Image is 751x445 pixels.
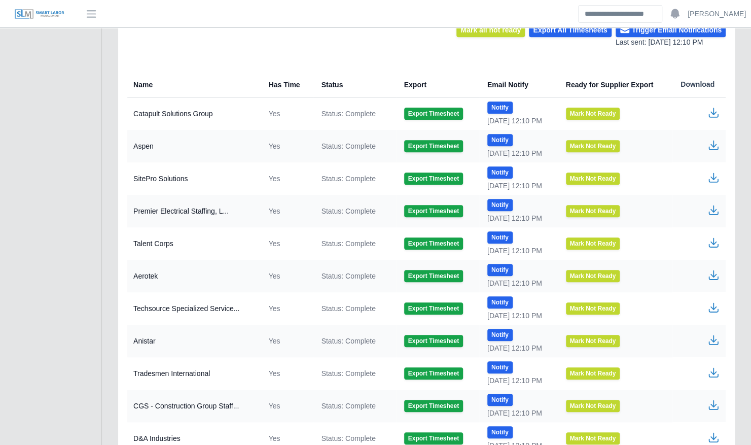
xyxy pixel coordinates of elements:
[321,141,376,151] span: Status: Complete
[321,238,376,249] span: Status: Complete
[616,23,726,37] button: Trigger Email Notifications
[487,148,550,158] div: [DATE] 12:10 PM
[261,227,313,260] td: Yes
[313,72,396,97] th: Status
[261,162,313,195] td: Yes
[396,72,479,97] th: Export
[261,72,313,97] th: Has Time
[261,390,313,422] td: Yes
[127,292,261,325] td: Techsource Specialized Service...
[487,361,513,373] button: Notify
[404,237,463,250] button: Export Timesheet
[566,108,620,120] button: Mark Not Ready
[487,311,550,321] div: [DATE] 12:10 PM
[487,343,550,353] div: [DATE] 12:10 PM
[127,162,261,195] td: SitePro Solutions
[487,426,513,438] button: Notify
[404,432,463,444] button: Export Timesheet
[321,336,376,346] span: Status: Complete
[321,368,376,379] span: Status: Complete
[404,367,463,380] button: Export Timesheet
[404,302,463,315] button: Export Timesheet
[487,329,513,341] button: Notify
[566,400,620,412] button: Mark Not Ready
[566,205,620,217] button: Mark Not Ready
[672,72,726,97] th: Download
[487,375,550,386] div: [DATE] 12:10 PM
[261,292,313,325] td: Yes
[127,72,261,97] th: Name
[487,101,513,114] button: Notify
[487,278,550,288] div: [DATE] 12:10 PM
[566,270,620,282] button: Mark Not Ready
[487,264,513,276] button: Notify
[127,97,261,130] td: Catapult Solutions Group
[616,37,726,48] div: Last sent: [DATE] 12:10 PM
[321,174,376,184] span: Status: Complete
[321,433,376,443] span: Status: Complete
[404,173,463,185] button: Export Timesheet
[566,335,620,347] button: Mark Not Ready
[404,270,463,282] button: Export Timesheet
[127,227,261,260] td: Talent Corps
[487,408,550,418] div: [DATE] 12:10 PM
[261,260,313,292] td: Yes
[456,23,525,37] button: Mark all not ready
[487,296,513,309] button: Notify
[321,303,376,314] span: Status: Complete
[487,246,550,256] div: [DATE] 12:10 PM
[487,181,550,191] div: [DATE] 12:10 PM
[127,357,261,390] td: Tradesmen International
[127,195,261,227] td: Premier Electrical Staffing, L...
[479,72,558,97] th: Email Notify
[487,134,513,146] button: Notify
[558,72,672,97] th: Ready for Supplier Export
[404,205,463,217] button: Export Timesheet
[566,173,620,185] button: Mark Not Ready
[688,9,746,19] a: [PERSON_NAME]
[261,357,313,390] td: Yes
[127,130,261,162] td: Aspen
[261,130,313,162] td: Yes
[127,390,261,422] td: CGS - Construction Group Staff...
[321,271,376,281] span: Status: Complete
[261,195,313,227] td: Yes
[404,400,463,412] button: Export Timesheet
[566,237,620,250] button: Mark Not Ready
[127,325,261,357] td: Anistar
[321,206,376,216] span: Status: Complete
[487,116,550,126] div: [DATE] 12:10 PM
[127,260,261,292] td: Aerotek
[404,140,463,152] button: Export Timesheet
[261,325,313,357] td: Yes
[566,140,620,152] button: Mark Not Ready
[566,432,620,444] button: Mark Not Ready
[321,401,376,411] span: Status: Complete
[261,97,313,130] td: Yes
[487,394,513,406] button: Notify
[14,9,65,20] img: SLM Logo
[404,335,463,347] button: Export Timesheet
[566,302,620,315] button: Mark Not Ready
[404,108,463,120] button: Export Timesheet
[487,199,513,211] button: Notify
[566,367,620,380] button: Mark Not Ready
[487,231,513,244] button: Notify
[487,213,550,223] div: [DATE] 12:10 PM
[529,23,611,37] button: Export All Timesheets
[487,166,513,179] button: Notify
[321,109,376,119] span: Status: Complete
[578,5,662,23] input: Search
